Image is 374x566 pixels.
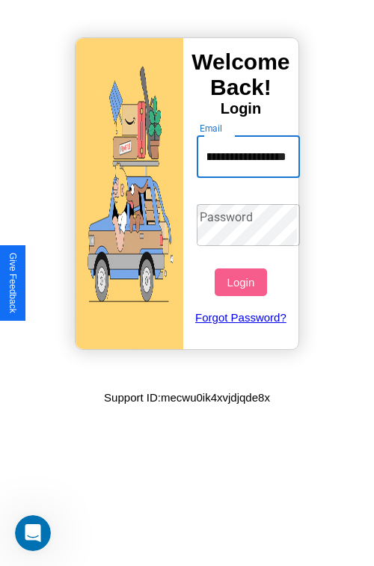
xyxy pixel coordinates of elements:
iframe: Intercom live chat [15,515,51,551]
label: Email [200,122,223,135]
div: Give Feedback [7,253,18,313]
h3: Welcome Back! [183,49,298,100]
a: Forgot Password? [189,296,293,339]
h4: Login [183,100,298,117]
img: gif [76,38,183,349]
button: Login [215,268,266,296]
p: Support ID: mecwu0ik4xvjdjqde8x [104,387,270,407]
